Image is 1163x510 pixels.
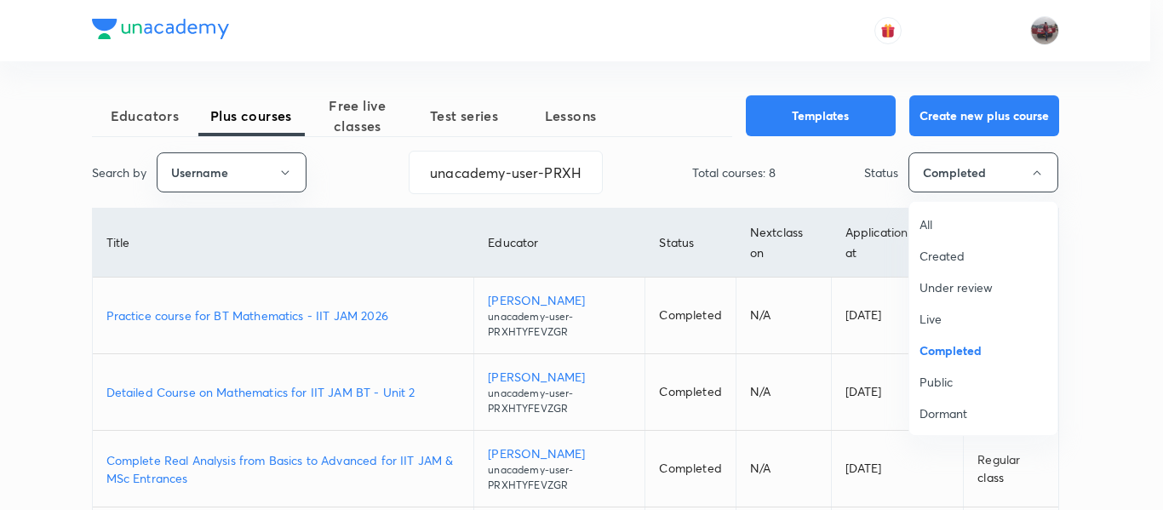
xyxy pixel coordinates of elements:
[920,310,1047,328] span: Live
[920,341,1047,359] span: Completed
[920,278,1047,296] span: Under review
[920,373,1047,391] span: Public
[920,247,1047,265] span: Created
[920,404,1047,422] span: Dormant
[920,215,1047,233] span: All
